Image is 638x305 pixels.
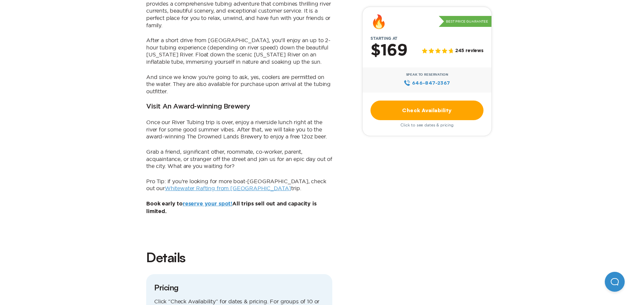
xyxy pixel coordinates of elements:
[146,103,250,111] h3: Visit An Award-winning Brewery
[404,79,450,87] a: 646‍-847‍-2367
[455,48,483,54] span: 245 reviews
[146,37,332,65] p: After a short drive from [GEOGRAPHIC_DATA], you’ll enjoy an up to 2-hour tubing experience (depen...
[371,42,407,59] h2: $169
[165,185,291,191] a: Whitewater Rafting from [GEOGRAPHIC_DATA]
[371,101,483,120] a: Check Availability
[146,248,332,266] h2: Details
[146,201,317,214] b: Book early to All trips sell out and capacity is limited.
[412,79,450,87] span: 646‍-847‍-2367
[363,36,405,41] span: Starting at
[146,148,332,170] p: Grab a friend, significant other, roommate, co-worker, parent, acquaintance, or stranger off the ...
[154,282,324,293] h3: Pricing
[146,178,332,192] p: Pro Tip: if you’re looking for more boat-[GEOGRAPHIC_DATA], check out our trip.
[439,16,491,27] p: Best Price Guarantee
[146,74,332,95] p: And since we know you’re going to ask, yes, coolers are permitted on the water. They are also ava...
[400,123,454,127] span: Click to see dates & pricing
[605,272,625,292] iframe: Help Scout Beacon - Open
[406,73,448,77] span: Speak to Reservation
[371,15,387,28] div: 🔥
[183,201,232,206] a: reserve your spot!
[146,119,332,140] p: Once our River Tubing trip is over, enjoy a riverside lunch right at the river for some good summ...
